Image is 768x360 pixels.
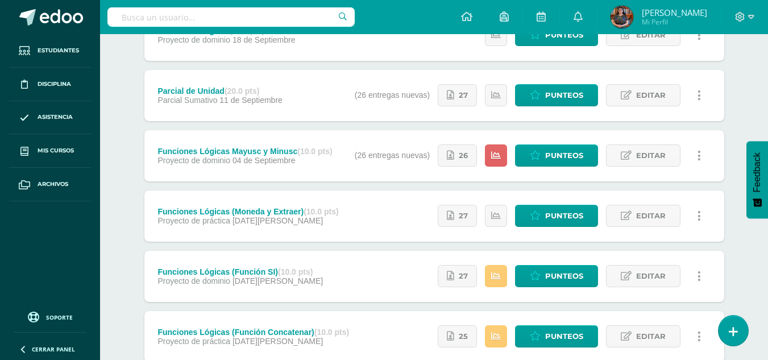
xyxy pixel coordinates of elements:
a: Asistencia [9,101,91,135]
span: Proyecto de práctica [157,216,230,225]
a: 26 [438,144,477,167]
span: [DATE][PERSON_NAME] [233,276,323,285]
span: 27 [459,205,468,226]
strong: (10.0 pts) [278,267,313,276]
span: Parcial Sumativo [157,96,217,105]
strong: (20.0 pts) [225,86,259,96]
span: Disciplina [38,80,71,89]
a: 27 [438,205,477,227]
span: 18 de Septiembre [233,35,296,44]
span: 27 [459,85,468,106]
a: Punteos [515,205,598,227]
span: Punteos [545,85,583,106]
div: Funciones Lógicas (Moneda y Extraer) [157,207,338,216]
span: Proyecto de dominio [157,156,230,165]
a: Punteos [515,144,598,167]
a: 27 [438,84,477,106]
span: 04 de Septiembre [233,156,296,165]
span: Punteos [545,145,583,166]
span: [DATE][PERSON_NAME] [233,216,323,225]
a: Punteos [515,84,598,106]
a: Archivos [9,168,91,201]
span: Estudiantes [38,46,79,55]
a: Punteos [515,24,598,46]
a: Punteos [515,265,598,287]
span: 11 de Septiembre [219,96,283,105]
span: Editar [636,145,666,166]
a: Disciplina [9,68,91,101]
a: 27 [438,265,477,287]
span: Proyecto de dominio [157,276,230,285]
span: Editar [636,85,666,106]
span: Punteos [545,266,583,287]
div: Parcial de Unidad [157,86,282,96]
div: Funciones Lógicas (Función Concatenar) [157,328,349,337]
span: [PERSON_NAME] [642,7,707,18]
span: 27 [459,266,468,287]
span: Cerrar panel [32,345,75,353]
strong: (10.0 pts) [314,328,349,337]
span: Editar [636,205,666,226]
span: Editar [636,326,666,347]
span: Asistencia [38,113,73,122]
span: Punteos [545,326,583,347]
span: [DATE][PERSON_NAME] [233,337,323,346]
span: Mi Perfil [642,17,707,27]
span: Editar [636,24,666,45]
span: Mis cursos [38,146,74,155]
span: 26 [459,145,468,166]
button: Feedback - Mostrar encuesta [746,141,768,218]
strong: (10.0 pts) [297,147,332,156]
span: Editar [636,266,666,287]
a: Punteos [515,325,598,347]
span: Punteos [545,205,583,226]
input: Busca un usuario... [107,7,355,27]
a: Soporte [14,309,86,324]
div: Funciones Lógicas (Función SI) [157,267,323,276]
a: Estudiantes [9,34,91,68]
div: Funciones Lógicas Mayusc y Minusc [157,147,332,156]
a: 25 [438,325,477,347]
a: Mis cursos [9,134,91,168]
span: Proyecto de práctica [157,337,230,346]
span: Archivos [38,180,68,189]
span: Soporte [46,313,73,321]
span: Feedback [752,152,762,192]
span: Punteos [545,24,583,45]
span: 25 [459,326,468,347]
img: 9db772e8944e9cd6cbe26e11f8fa7e9a.png [611,6,633,28]
strong: (10.0 pts) [304,207,338,216]
span: Proyecto de dominio [157,35,230,44]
